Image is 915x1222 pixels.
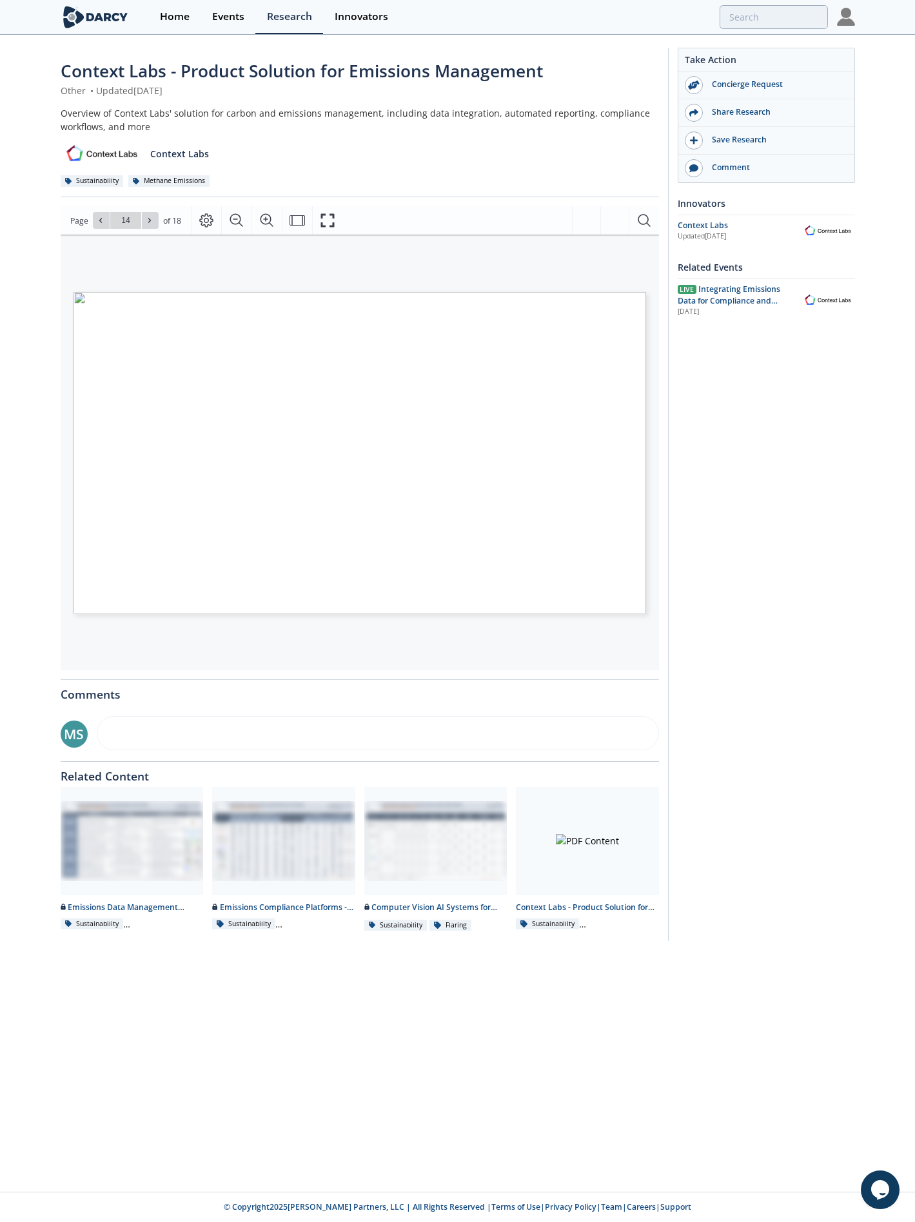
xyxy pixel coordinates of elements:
[212,918,275,930] div: Sustainability
[61,106,659,133] div: Overview of Context Labs' solution for carbon and emissions management, including data integratio...
[678,307,792,317] div: [DATE]
[160,12,190,22] div: Home
[335,12,388,22] div: Innovators
[545,1201,596,1212] a: Privacy Policy
[511,787,664,932] a: PDF Content Context Labs - Product Solution for Emissions Management Sustainability
[861,1170,902,1209] iframe: chat widget
[703,106,847,118] div: Share Research
[678,284,780,318] span: Integrating Emissions Data for Compliance and Operational Action
[61,902,204,913] div: Emissions Data Management Solutions - Technology Landscape
[88,84,96,97] span: •
[516,918,579,930] div: Sustainability
[678,220,801,231] div: Context Labs
[703,79,847,90] div: Concierge Request
[56,787,208,932] a: Emissions Data Management Solutions - Technology Landscape preview Emissions Data Management Solu...
[678,220,855,242] a: Context Labs Updated[DATE] Context Labs
[703,162,847,173] div: Comment
[364,920,428,931] div: Sustainability
[678,285,696,294] span: Live
[660,1201,691,1212] a: Support
[801,224,855,238] img: Context Labs
[627,1201,656,1212] a: Careers
[61,918,124,930] div: Sustainability
[150,147,209,160] p: Context Labs
[61,84,659,97] div: Other Updated [DATE]
[61,175,124,187] div: Sustainability
[212,12,244,22] div: Events
[837,8,855,26] img: Profile
[61,721,88,748] div: MS
[61,6,131,28] img: logo-wide.svg
[801,293,855,307] img: Context Labs
[678,53,854,72] div: Take Action
[63,1201,852,1213] p: © Copyright 2025 [PERSON_NAME] Partners, LLC | All Rights Reserved | | | | |
[491,1201,540,1212] a: Terms of Use
[429,920,471,931] div: Flaring
[678,256,855,278] div: Related Events
[61,680,659,701] div: Comments
[703,134,847,146] div: Save Research
[601,1201,622,1212] a: Team
[516,902,659,913] div: Context Labs - Product Solution for Emissions Management
[61,59,543,82] span: Context Labs - Product Solution for Emissions Management
[360,787,512,932] a: Computer Vision AI Systems for Flare Monitoring - Innovator Comparison preview Computer Vision AI...
[678,192,855,215] div: Innovators
[678,284,855,318] a: Live Integrating Emissions Data for Compliance and Operational Action [DATE] Context Labs
[208,787,360,932] a: Emissions Compliance Platforms - Innovator Comparison preview Emissions Compliance Platforms - In...
[267,12,312,22] div: Research
[678,231,801,242] div: Updated [DATE]
[61,762,659,782] div: Related Content
[212,902,355,913] div: Emissions Compliance Platforms - Innovator Comparison
[364,902,507,913] div: Computer Vision AI Systems for Flare Monitoring - Innovator Comparison
[720,5,828,29] input: Advanced Search
[128,175,210,187] div: Methane Emissions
